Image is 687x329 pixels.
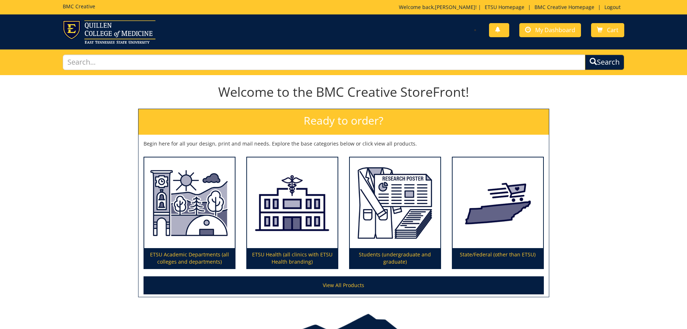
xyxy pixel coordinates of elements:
h5: BMC Creative [63,4,95,9]
a: Students (undergraduate and graduate) [350,157,440,269]
p: Begin here for all your design, print and mail needs. Explore the base categories below or click ... [144,140,544,147]
img: ETSU logo [63,20,155,44]
a: My Dashboard [519,23,581,37]
img: Students (undergraduate and graduate) [350,157,440,248]
p: ETSU Health (all clinics with ETSU Health branding) [247,248,338,268]
input: Search... [63,55,586,70]
h2: Ready to order? [138,109,549,135]
button: Search [585,55,624,70]
img: State/Federal (other than ETSU) [453,157,543,248]
a: Logout [601,4,624,10]
a: ETSU Homepage [481,4,528,10]
a: [PERSON_NAME] [435,4,475,10]
p: Students (undergraduate and graduate) [350,248,440,268]
p: State/Federal (other than ETSU) [453,248,543,268]
a: View All Products [144,276,544,294]
span: My Dashboard [535,26,575,34]
a: Cart [591,23,624,37]
h1: Welcome to the BMC Creative StoreFront! [138,85,549,99]
p: Welcome back, ! | | | [399,4,624,11]
a: BMC Creative Homepage [531,4,598,10]
a: ETSU Academic Departments (all colleges and departments) [144,157,235,269]
p: ETSU Academic Departments (all colleges and departments) [144,248,235,268]
a: State/Federal (other than ETSU) [453,157,543,269]
span: Cart [607,26,618,34]
a: ETSU Health (all clinics with ETSU Health branding) [247,157,338,269]
img: ETSU Academic Departments (all colleges and departments) [144,157,235,248]
img: ETSU Health (all clinics with ETSU Health branding) [247,157,338,248]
